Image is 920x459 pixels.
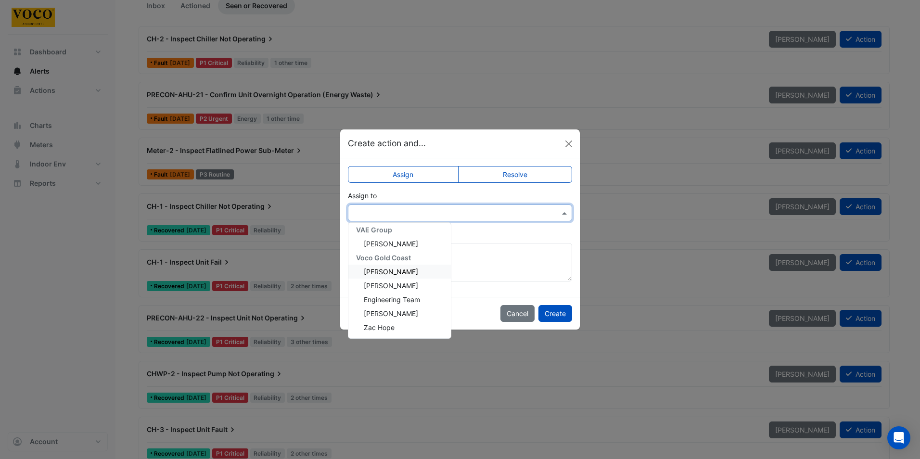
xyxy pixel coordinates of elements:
[348,166,459,183] label: Assign
[538,305,572,322] button: Create
[887,426,910,449] div: Open Intercom Messenger
[562,137,576,151] button: Close
[364,323,395,331] span: Zac Hope
[356,226,392,234] span: VAE Group
[364,281,418,290] span: [PERSON_NAME]
[364,309,418,318] span: [PERSON_NAME]
[356,254,411,262] span: Voco Gold Coast
[458,166,573,183] label: Resolve
[364,268,418,276] span: [PERSON_NAME]
[364,240,418,248] span: [PERSON_NAME]
[348,191,377,201] label: Assign to
[500,305,535,322] button: Cancel
[348,222,451,339] ng-dropdown-panel: Options list
[348,137,426,150] h5: Create action and...
[364,295,420,304] span: Engineering Team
